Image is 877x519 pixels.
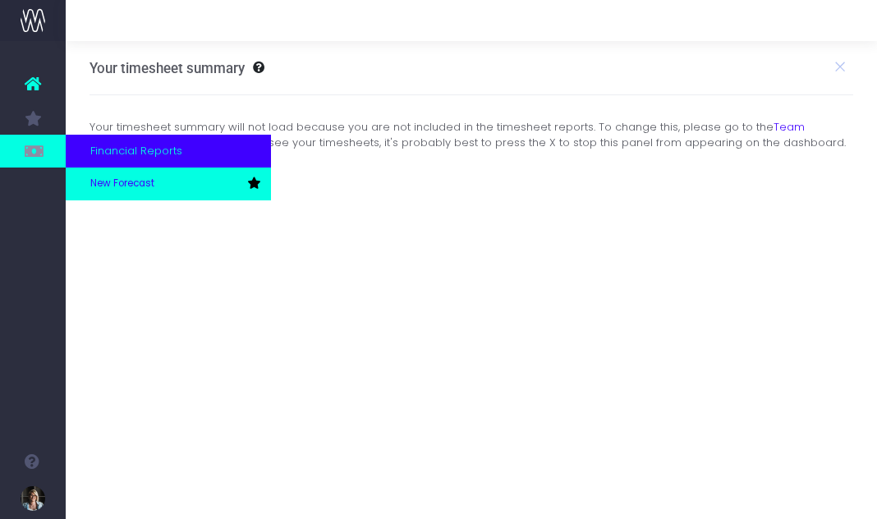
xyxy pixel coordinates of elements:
[77,119,866,151] div: Your timesheet summary will not load because you are not included in the timesheet reports. To ch...
[66,168,271,200] a: New Forecast
[90,60,245,76] h3: Your timesheet summary
[90,143,182,159] span: Financial Reports
[90,177,154,191] span: New Forecast
[21,486,45,511] img: images/default_profile_image.png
